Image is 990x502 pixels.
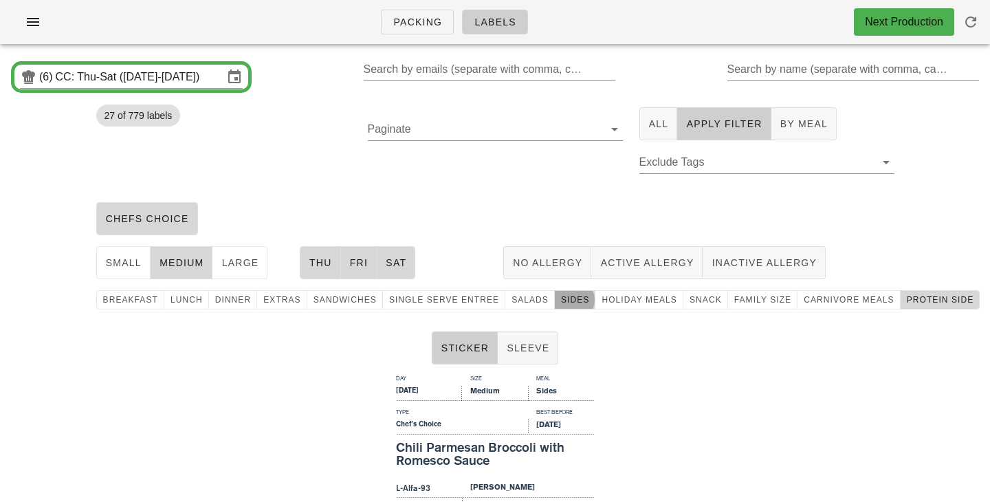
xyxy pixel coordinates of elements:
div: Chef's Choice [396,419,528,435]
button: Inactive Allergy [703,246,826,279]
span: extras [263,295,301,305]
span: Thu [309,257,332,268]
button: extras [257,290,307,309]
button: By Meal [771,107,837,140]
button: breakfast [96,290,164,309]
div: Meal [528,374,594,386]
span: Fri [349,257,368,268]
span: single serve entree [388,295,499,305]
div: Chili Parmesan Broccoli with Romesco Sauce [396,441,594,468]
button: carnivore meals [797,290,901,309]
button: lunch [164,290,209,309]
div: Sides [528,386,594,401]
span: 27 of 779 labels [104,105,173,127]
span: Sat [385,257,406,268]
span: carnivore meals [803,295,894,305]
span: Active Allergy [599,257,694,268]
button: Sticker [432,331,498,364]
span: Sticker [441,342,489,353]
a: Packing [381,10,454,34]
button: single serve entree [383,290,505,309]
button: dinner [209,290,258,309]
span: sandwiches [313,295,377,305]
span: snack [689,295,722,305]
span: large [221,257,258,268]
button: All [639,107,678,140]
span: By Meal [780,118,828,129]
button: Sleeve [498,331,558,364]
div: (6) [39,70,56,84]
button: sandwiches [307,290,383,309]
span: Sides [560,295,589,305]
span: small [105,257,142,268]
span: family size [734,295,791,305]
button: Sat [377,246,415,279]
div: Next Production [865,14,943,30]
div: [DATE] [396,386,462,401]
a: Labels [462,10,528,34]
button: family size [728,290,797,309]
button: Fri [341,246,377,279]
button: Apply Filter [677,107,771,140]
span: lunch [170,295,203,305]
button: holiday meals [595,290,683,309]
div: [DATE] [528,419,594,435]
span: All [648,118,669,129]
div: Best Before [528,408,594,419]
button: Salads [505,290,555,309]
button: large [212,246,267,279]
span: Packing [393,17,442,28]
button: medium [151,246,213,279]
button: Thu [300,246,341,279]
button: protein side [901,290,980,309]
button: snack [683,290,728,309]
div: Size [462,374,528,386]
span: Labels [474,17,516,28]
span: No Allergy [512,257,582,268]
span: Salads [511,295,549,305]
span: Sleeve [506,342,549,353]
button: chefs choice [96,202,198,235]
span: Apply Filter [685,118,762,129]
span: holiday meals [601,295,677,305]
span: dinner [214,295,252,305]
div: Exclude Tags [639,151,894,173]
div: [PERSON_NAME] [462,482,594,497]
div: L-Alfa-93 [396,482,462,497]
span: breakfast [102,295,158,305]
div: Type [396,408,528,419]
span: Inactive Allergy [711,257,817,268]
button: Active Allergy [591,246,703,279]
button: small [96,246,151,279]
span: medium [159,257,204,268]
div: Day [396,374,462,386]
span: protein side [906,295,974,305]
div: Medium [462,386,528,401]
button: No Allergy [503,246,591,279]
button: Sides [555,290,595,309]
div: Paginate [368,118,623,140]
span: chefs choice [105,213,189,224]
